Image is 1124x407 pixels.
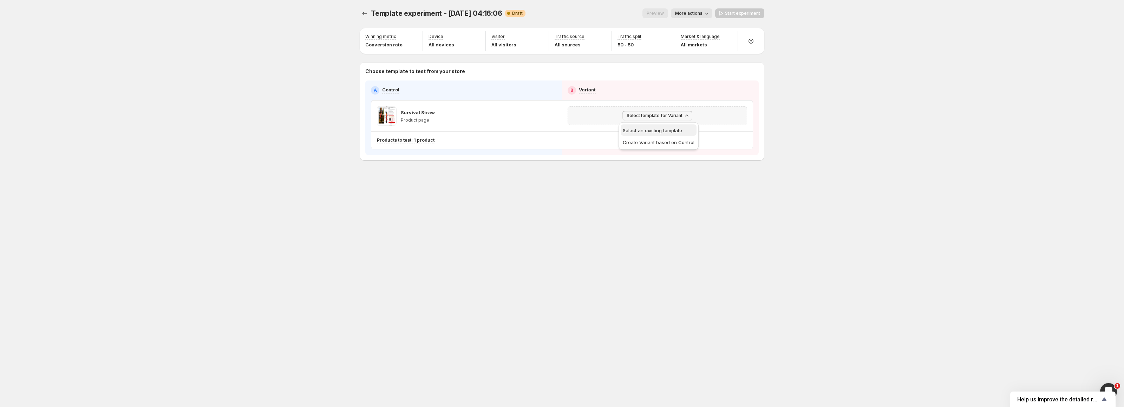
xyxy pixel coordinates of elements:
p: Product page [401,117,435,123]
button: Experiments [360,8,370,18]
p: Traffic source [555,34,584,39]
p: All sources [555,41,584,48]
h2: A [374,88,377,93]
span: Template experiment - [DATE] 04:16:06 [371,9,502,18]
button: Select template for Variant [622,111,692,121]
span: Create Variant based on Control [623,140,694,145]
p: Market & language [681,34,720,39]
p: Traffic split [617,34,641,39]
p: All visitors [491,41,516,48]
span: Help us improve the detailed report for A/B campaigns [1017,396,1100,403]
p: Variant [579,86,596,93]
p: All devices [429,41,454,48]
p: Choose template to test from your store [365,68,759,75]
button: Select an existing template [621,124,697,136]
span: Draft [512,11,523,16]
iframe: Intercom live chat [1100,383,1117,400]
p: Conversion rate [365,41,403,48]
span: More actions [675,11,702,16]
button: Show survey - Help us improve the detailed report for A/B campaigns [1017,395,1109,403]
p: 50 - 50 [617,41,641,48]
span: Select an existing template [623,128,682,133]
button: Create Variant based on Control [621,136,697,148]
span: 1 [1115,383,1120,389]
p: Control [382,86,399,93]
button: More actions [671,8,712,18]
p: All markets [681,41,720,48]
span: Select template for Variant [627,113,682,118]
p: Survival Straw [401,109,435,116]
h2: B [570,88,573,93]
img: Survival Straw [377,106,397,126]
p: Device [429,34,443,39]
p: Visitor [491,34,505,39]
p: Winning metric [365,34,396,39]
p: Products to test: 1 product [377,137,434,143]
